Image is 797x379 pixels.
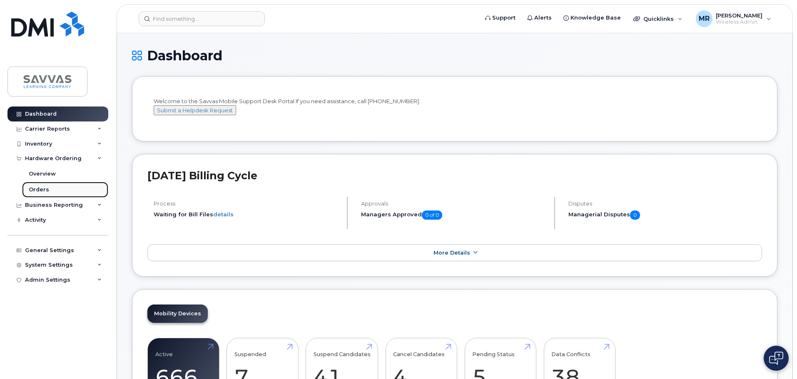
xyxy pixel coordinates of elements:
[568,211,762,220] h5: Managerial Disputes
[154,97,756,123] div: Welcome to the Savvas Mobile Support Desk Portal If you need assistance, call [PHONE_NUMBER].
[568,201,762,207] h4: Disputes
[769,352,783,365] img: Open chat
[361,201,547,207] h4: Approvals
[630,211,640,220] span: 0
[213,211,234,218] a: details
[361,211,547,220] h5: Managers Approved
[433,250,470,256] span: More Details
[422,211,442,220] span: 0 of 0
[132,48,777,63] h1: Dashboard
[154,211,340,218] li: Waiting for Bill Files
[154,107,236,114] a: Submit a Helpdesk Request
[154,105,236,116] button: Submit a Helpdesk Request
[147,305,208,323] a: Mobility Devices
[154,201,340,207] h4: Process
[147,169,762,182] h2: [DATE] Billing Cycle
